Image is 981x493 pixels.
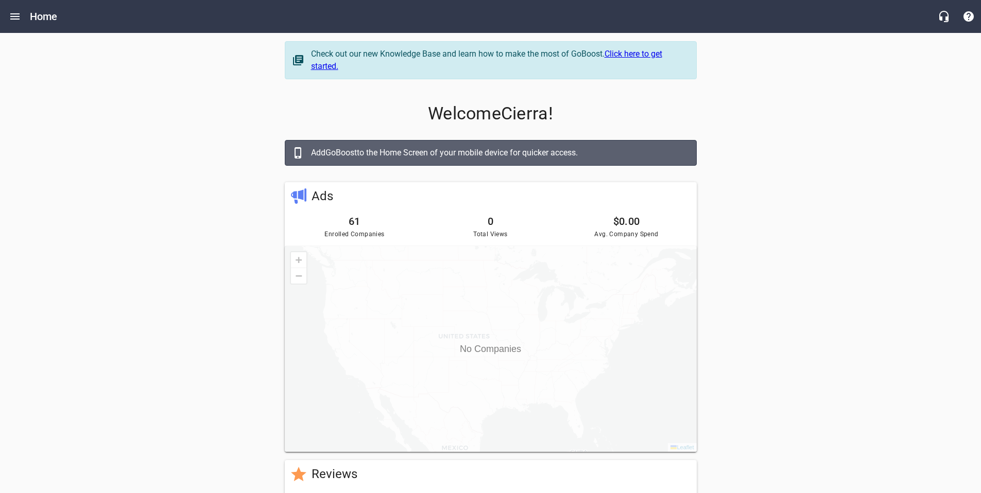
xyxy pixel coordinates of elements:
div: No Companies [285,246,697,452]
span: Total Views [426,230,554,240]
button: Open drawer [3,4,27,29]
a: Reviews [312,467,357,481]
a: Ads [312,189,333,203]
span: Enrolled Companies [291,230,419,240]
a: AddGoBoostto the Home Screen of your mobile device for quicker access. [285,140,697,166]
button: Support Portal [956,4,981,29]
h6: 61 [291,213,419,230]
div: Check out our new Knowledge Base and learn how to make the most of GoBoost. [311,48,686,73]
div: Add GoBoost to the Home Screen of your mobile device for quicker access. [311,147,686,159]
h6: 0 [426,213,554,230]
button: Live Chat [932,4,956,29]
p: Welcome Cierra ! [285,103,697,124]
span: Avg. Company Spend [562,230,690,240]
h6: Home [30,8,58,25]
h6: $0.00 [562,213,690,230]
